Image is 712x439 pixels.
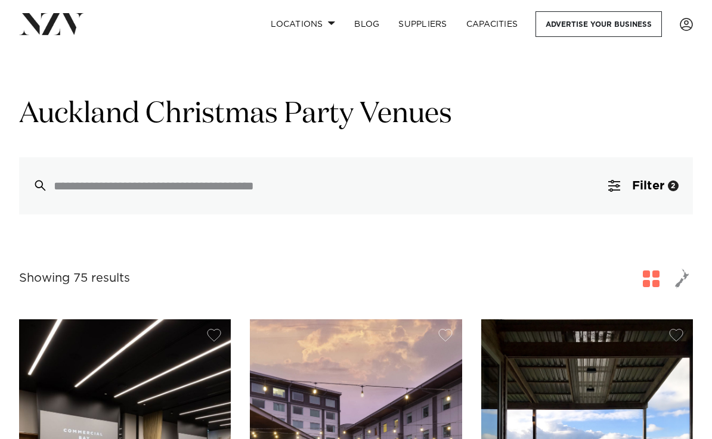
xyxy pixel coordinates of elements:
img: nzv-logo.png [19,13,84,35]
h1: Auckland Christmas Party Venues [19,96,693,133]
a: Advertise your business [535,11,662,37]
div: 2 [668,180,679,191]
div: Showing 75 results [19,269,130,288]
a: Capacities [457,11,528,37]
a: Locations [261,11,345,37]
a: BLOG [345,11,389,37]
button: Filter2 [594,157,693,214]
span: Filter [632,180,664,192]
a: SUPPLIERS [389,11,456,37]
